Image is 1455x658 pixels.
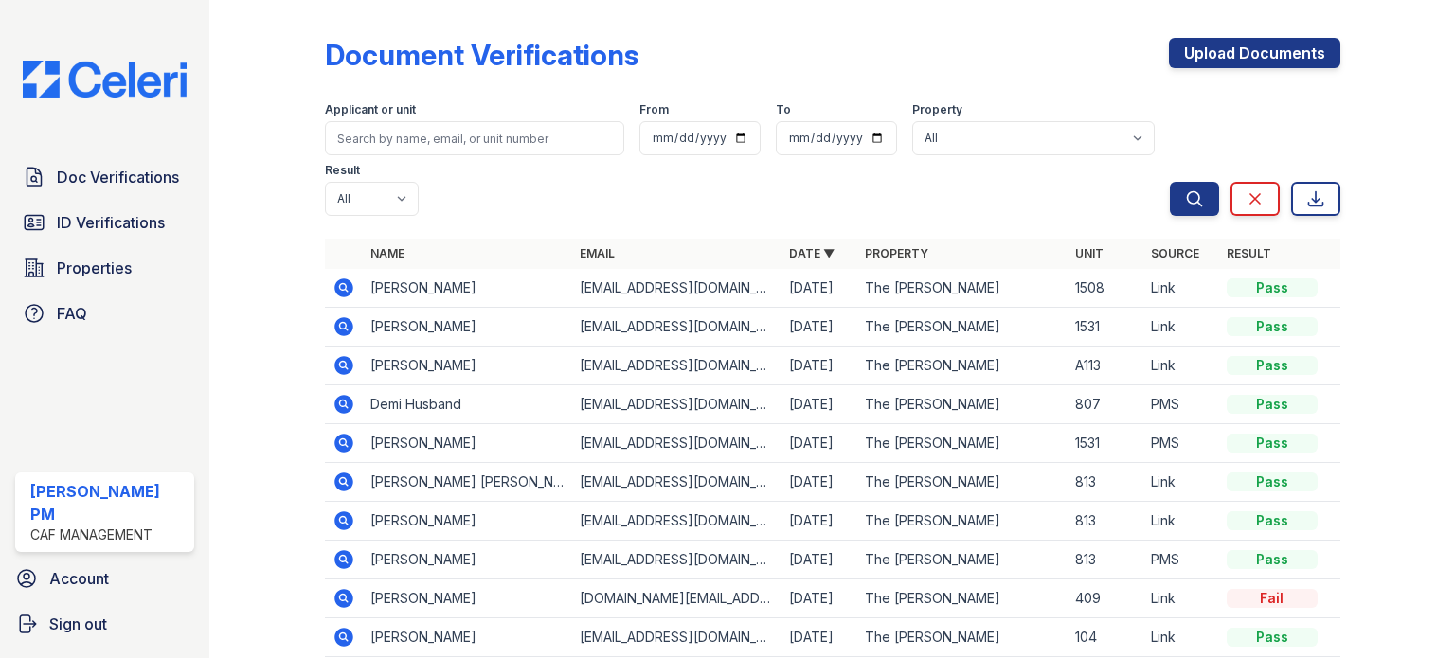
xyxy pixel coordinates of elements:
td: [DATE] [781,424,857,463]
a: Property [865,246,928,260]
td: [EMAIL_ADDRESS][DOMAIN_NAME] [572,618,781,657]
a: Source [1151,246,1199,260]
span: Properties [57,257,132,279]
a: Result [1227,246,1271,260]
td: The [PERSON_NAME] [857,463,1067,502]
label: Result [325,163,360,178]
td: The [PERSON_NAME] [857,618,1067,657]
a: FAQ [15,294,194,332]
td: [DATE] [781,385,857,424]
td: 1508 [1068,269,1143,308]
td: The [PERSON_NAME] [857,385,1067,424]
td: The [PERSON_NAME] [857,347,1067,385]
div: Pass [1227,317,1318,336]
td: Link [1143,347,1219,385]
td: [EMAIL_ADDRESS][DOMAIN_NAME] [572,269,781,308]
td: Link [1143,269,1219,308]
td: [PERSON_NAME] [363,618,572,657]
span: Doc Verifications [57,166,179,188]
a: Date ▼ [789,246,835,260]
a: Unit [1075,246,1104,260]
td: The [PERSON_NAME] [857,269,1067,308]
label: From [639,102,669,117]
td: The [PERSON_NAME] [857,541,1067,579]
td: A113 [1068,347,1143,385]
td: Link [1143,618,1219,657]
td: [EMAIL_ADDRESS][DOMAIN_NAME] [572,463,781,502]
td: 813 [1068,541,1143,579]
td: [DATE] [781,502,857,541]
td: 1531 [1068,308,1143,347]
td: [PERSON_NAME] [363,347,572,385]
td: The [PERSON_NAME] [857,308,1067,347]
td: [PERSON_NAME] [363,579,572,618]
div: Pass [1227,550,1318,569]
div: Fail [1227,589,1318,608]
a: Name [370,246,404,260]
td: [EMAIL_ADDRESS][DOMAIN_NAME] [572,424,781,463]
td: 1531 [1068,424,1143,463]
td: The [PERSON_NAME] [857,424,1067,463]
td: [EMAIL_ADDRESS][DOMAIN_NAME] [572,308,781,347]
td: [DATE] [781,579,857,618]
td: [DATE] [781,308,857,347]
td: [PERSON_NAME] [363,502,572,541]
td: PMS [1143,541,1219,579]
div: Pass [1227,472,1318,491]
td: 409 [1068,579,1143,618]
td: [EMAIL_ADDRESS][DOMAIN_NAME] [572,347,781,385]
div: Pass [1227,511,1318,530]
div: Pass [1227,628,1318,647]
div: Pass [1227,395,1318,414]
td: [DATE] [781,541,857,579]
a: Account [8,560,202,597]
td: Link [1143,308,1219,347]
td: [DATE] [781,618,857,657]
label: To [776,102,791,117]
div: Pass [1227,356,1318,375]
td: 813 [1068,502,1143,541]
span: Account [49,567,109,590]
td: Demi Husband [363,385,572,424]
a: Email [580,246,615,260]
td: Link [1143,463,1219,502]
a: Sign out [8,605,202,643]
div: Pass [1227,434,1318,453]
img: CE_Logo_Blue-a8612792a0a2168367f1c8372b55b34899dd931a85d93a1a3d3e32e68fde9ad4.png [8,61,202,98]
td: [PERSON_NAME] [363,308,572,347]
td: [DATE] [781,347,857,385]
td: Link [1143,579,1219,618]
td: Link [1143,502,1219,541]
td: [EMAIL_ADDRESS][DOMAIN_NAME] [572,385,781,424]
a: Doc Verifications [15,158,194,196]
td: [PERSON_NAME] [PERSON_NAME] [363,463,572,502]
td: [DOMAIN_NAME][EMAIL_ADDRESS][DOMAIN_NAME] [572,579,781,618]
div: CAF Management [30,525,187,544]
td: [PERSON_NAME] [363,424,572,463]
td: The [PERSON_NAME] [857,579,1067,618]
td: [DATE] [781,463,857,502]
label: Property [912,102,962,117]
td: [EMAIL_ADDRESS][DOMAIN_NAME] [572,502,781,541]
td: PMS [1143,385,1219,424]
div: [PERSON_NAME] PM [30,480,187,525]
td: 813 [1068,463,1143,502]
td: [DATE] [781,269,857,308]
a: ID Verifications [15,204,194,241]
td: [EMAIL_ADDRESS][DOMAIN_NAME] [572,541,781,579]
td: [PERSON_NAME] [363,269,572,308]
a: Upload Documents [1169,38,1340,68]
span: ID Verifications [57,211,165,234]
td: [PERSON_NAME] [363,541,572,579]
td: 104 [1068,618,1143,657]
div: Pass [1227,278,1318,297]
td: The [PERSON_NAME] [857,502,1067,541]
td: 807 [1068,385,1143,424]
td: PMS [1143,424,1219,463]
span: Sign out [49,613,107,635]
a: Properties [15,249,194,287]
div: Document Verifications [325,38,638,72]
span: FAQ [57,302,87,325]
label: Applicant or unit [325,102,416,117]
